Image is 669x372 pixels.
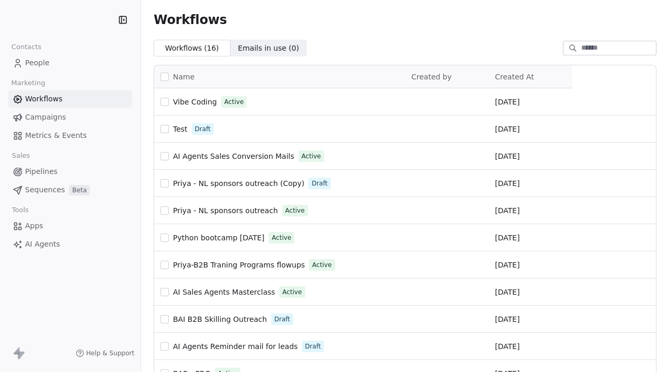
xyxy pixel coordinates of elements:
[495,260,520,270] span: [DATE]
[173,234,264,242] span: Python bootcamp [DATE]
[274,315,290,324] span: Draft
[282,287,302,297] span: Active
[173,72,194,83] span: Name
[173,314,267,324] a: BAI B2B Skilling Outreach
[495,124,520,134] span: [DATE]
[495,97,520,107] span: [DATE]
[173,206,278,215] span: Priya - NL sponsors outreach
[173,178,304,189] a: Priya - NL sponsors outreach (Copy)
[8,127,132,144] a: Metrics & Events
[495,205,520,216] span: [DATE]
[173,287,275,297] a: AI Sales Agents Masterclass
[173,125,188,133] span: Test
[495,178,520,189] span: [DATE]
[305,342,321,351] span: Draft
[25,130,87,141] span: Metrics & Events
[224,97,244,107] span: Active
[173,261,305,269] span: Priya-B2B Traning Programs flowups
[195,124,211,134] span: Draft
[312,260,331,270] span: Active
[173,260,305,270] a: Priya-B2B Traning Programs flowups
[495,287,520,297] span: [DATE]
[411,73,452,81] span: Created by
[285,206,305,215] span: Active
[495,341,520,352] span: [DATE]
[25,94,63,104] span: Workflows
[8,90,132,108] a: Workflows
[302,152,321,161] span: Active
[173,288,275,296] span: AI Sales Agents Masterclass
[312,179,327,188] span: Draft
[495,233,520,243] span: [DATE]
[86,349,134,357] span: Help & Support
[25,220,43,231] span: Apps
[173,97,217,107] a: Vibe Coding
[76,349,134,357] a: Help & Support
[173,341,298,352] a: AI Agents Reminder mail for leads
[154,13,227,27] span: Workflows
[495,151,520,161] span: [DATE]
[25,239,60,250] span: AI Agents
[173,233,264,243] a: Python bootcamp [DATE]
[8,163,132,180] a: Pipelines
[8,217,132,235] a: Apps
[8,54,132,72] a: People
[173,151,294,161] a: AI Agents Sales Conversion Mails
[173,342,298,351] span: AI Agents Reminder mail for leads
[272,233,291,242] span: Active
[173,98,217,106] span: Vibe Coding
[7,148,34,164] span: Sales
[7,75,50,91] span: Marketing
[173,179,304,188] span: Priya - NL sponsors outreach (Copy)
[7,39,46,55] span: Contacts
[495,73,534,81] span: Created At
[7,202,33,218] span: Tools
[173,205,278,216] a: Priya - NL sponsors outreach
[8,109,132,126] a: Campaigns
[173,124,188,134] a: Test
[25,57,50,68] span: People
[495,314,520,324] span: [DATE]
[25,166,57,177] span: Pipelines
[173,152,294,160] span: AI Agents Sales Conversion Mails
[8,181,132,199] a: SequencesBeta
[8,236,132,253] a: AI Agents
[69,185,90,195] span: Beta
[25,184,65,195] span: Sequences
[238,43,299,54] span: Emails in use ( 0 )
[25,112,66,123] span: Campaigns
[173,315,267,323] span: BAI B2B Skilling Outreach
